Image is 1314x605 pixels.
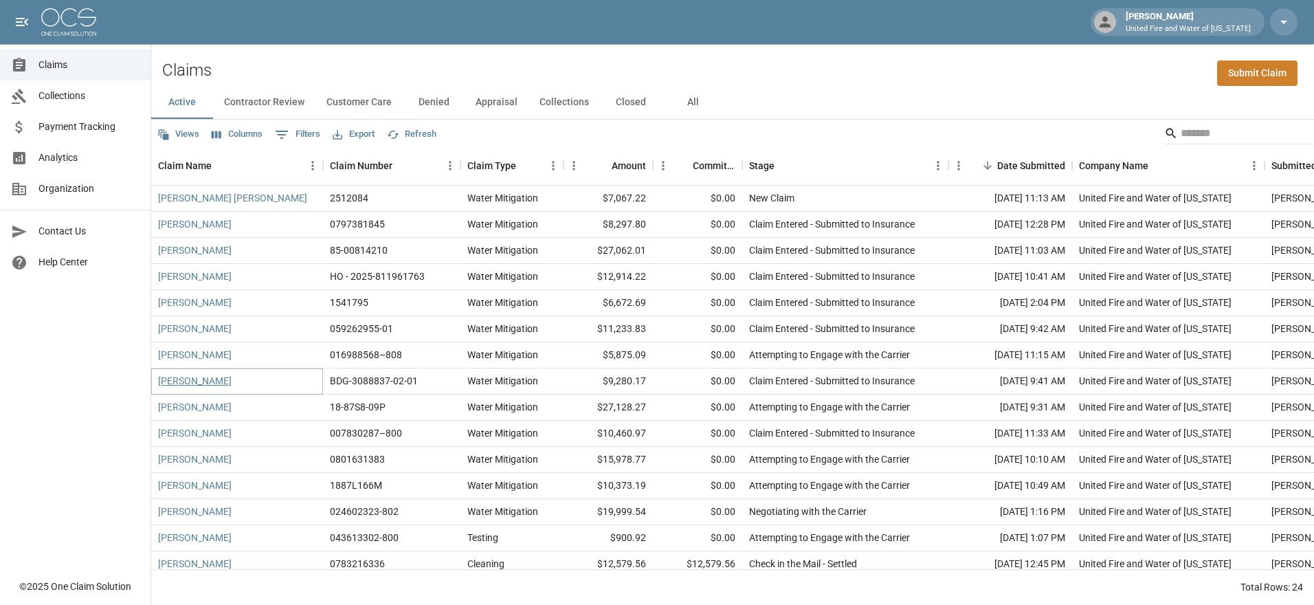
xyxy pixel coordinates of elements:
[151,146,323,185] div: Claim Name
[151,86,213,119] button: Active
[1217,60,1298,86] a: Submit Claim
[467,505,538,518] div: Water Mitigation
[653,447,742,473] div: $0.00
[948,264,1072,290] div: [DATE] 10:41 AM
[662,86,724,119] button: All
[158,426,232,440] a: [PERSON_NAME]
[749,348,910,362] div: Attempting to Engage with the Carrier
[158,531,232,544] a: [PERSON_NAME]
[948,447,1072,473] div: [DATE] 10:10 AM
[1164,122,1311,147] div: Search
[693,146,735,185] div: Committed Amount
[1244,155,1265,176] button: Menu
[749,322,915,335] div: Claim Entered - Submitted to Insurance
[673,156,693,175] button: Sort
[592,156,612,175] button: Sort
[948,212,1072,238] div: [DATE] 12:28 PM
[1079,452,1232,466] div: United Fire and Water of Louisiana
[564,316,653,342] div: $11,233.83
[564,342,653,368] div: $5,875.09
[213,86,315,119] button: Contractor Review
[330,191,368,205] div: 2512084
[38,120,140,134] span: Payment Tracking
[330,531,399,544] div: 043613302-800
[330,146,392,185] div: Claim Number
[564,499,653,525] div: $19,999.54
[158,146,212,185] div: Claim Name
[978,156,997,175] button: Sort
[467,452,538,466] div: Water Mitigation
[467,426,538,440] div: Water Mitigation
[158,191,307,205] a: [PERSON_NAME] [PERSON_NAME]
[564,368,653,395] div: $9,280.17
[38,58,140,72] span: Claims
[653,551,742,577] div: $12,579.56
[1079,400,1232,414] div: United Fire and Water of Louisiana
[38,89,140,103] span: Collections
[564,238,653,264] div: $27,062.01
[1079,374,1232,388] div: United Fire and Water of Louisiana
[564,155,584,176] button: Menu
[564,146,653,185] div: Amount
[330,452,385,466] div: 0801631383
[653,395,742,421] div: $0.00
[564,551,653,577] div: $12,579.56
[329,124,378,145] button: Export
[158,478,232,492] a: [PERSON_NAME]
[928,155,948,176] button: Menu
[749,146,775,185] div: Stage
[653,421,742,447] div: $0.00
[564,186,653,212] div: $7,067.22
[948,238,1072,264] div: [DATE] 11:03 AM
[749,269,915,283] div: Claim Entered - Submitted to Insurance
[564,264,653,290] div: $12,914.22
[1079,191,1232,205] div: United Fire and Water of Louisiana
[749,191,794,205] div: New Claim
[330,269,425,283] div: HO - 2025-811961763
[1079,348,1232,362] div: United Fire and Water of Louisiana
[653,525,742,551] div: $0.00
[330,374,418,388] div: BDG-3088837-02-01
[330,348,402,362] div: 016988568–808
[948,499,1072,525] div: [DATE] 1:16 PM
[1079,322,1232,335] div: United Fire and Water of Louisiana
[467,191,538,205] div: Water Mitigation
[1120,10,1256,34] div: [PERSON_NAME]
[158,505,232,518] a: [PERSON_NAME]
[158,243,232,257] a: [PERSON_NAME]
[467,478,538,492] div: Water Mitigation
[467,348,538,362] div: Water Mitigation
[330,557,385,571] div: 0783216336
[749,374,915,388] div: Claim Entered - Submitted to Insurance
[302,155,323,176] button: Menu
[383,124,440,145] button: Refresh
[8,8,36,36] button: open drawer
[467,557,504,571] div: Cleaning
[38,181,140,196] span: Organization
[330,322,393,335] div: 059262955-01
[564,212,653,238] div: $8,297.80
[330,217,385,231] div: 0797381845
[653,499,742,525] div: $0.00
[467,322,538,335] div: Water Mitigation
[151,86,1314,119] div: dynamic tabs
[948,551,1072,577] div: [DATE] 12:45 PM
[403,86,465,119] button: Denied
[467,269,538,283] div: Water Mitigation
[158,217,232,231] a: [PERSON_NAME]
[749,505,867,518] div: Negotiating with the Carrier
[948,473,1072,499] div: [DATE] 10:49 AM
[653,212,742,238] div: $0.00
[162,60,212,80] h2: Claims
[653,316,742,342] div: $0.00
[1079,243,1232,257] div: United Fire and Water of Louisiana
[564,447,653,473] div: $15,978.77
[467,531,498,544] div: Testing
[1079,557,1232,571] div: United Fire and Water of Louisiana
[330,426,402,440] div: 007830287–800
[208,124,266,145] button: Select columns
[653,342,742,368] div: $0.00
[948,316,1072,342] div: [DATE] 9:42 AM
[749,557,857,571] div: Check in the Mail - Settled
[653,155,673,176] button: Menu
